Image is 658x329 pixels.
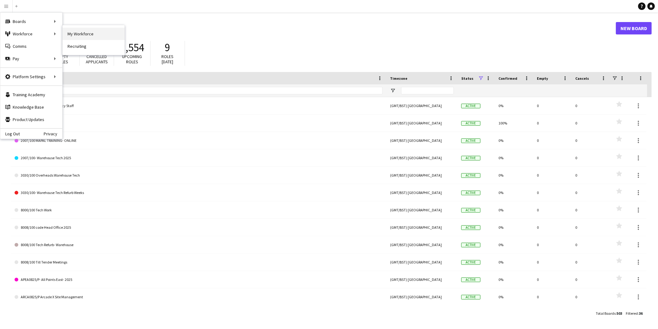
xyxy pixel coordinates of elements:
span: 2,554 [120,41,144,54]
span: Active [461,138,480,143]
a: 3030/100 Overheads Warehouse Tech [15,167,383,184]
a: Recruiting [63,40,125,52]
a: 8008/100 code Head Office 2025 [15,219,383,236]
a: ARCA0825/P Arcade X Site Management [15,288,383,306]
input: Board name Filter Input [26,87,383,94]
div: (GMT/BST) [GEOGRAPHIC_DATA] [386,132,458,149]
a: My Workforce [63,28,125,40]
div: 0 [572,271,610,288]
div: 0 [533,236,572,253]
span: Active [461,260,480,265]
div: 0% [495,219,533,236]
a: Training Academy [0,88,62,101]
div: 0% [495,201,533,219]
span: Cancelled applicants [86,54,108,65]
div: (GMT/BST) [GEOGRAPHIC_DATA] [386,288,458,305]
span: 9 [165,41,170,54]
a: Privacy [44,131,62,136]
div: Boards [0,15,62,28]
div: 0 [533,219,572,236]
a: Log Out [0,131,20,136]
div: 0% [495,254,533,271]
h1: Boards [11,24,616,33]
span: Active [461,208,480,213]
span: Empty [537,76,548,81]
span: Active [461,295,480,300]
a: 8000/100 Tech Work [15,201,383,219]
span: Confirmed [498,76,517,81]
div: (GMT/BST) [GEOGRAPHIC_DATA] [386,219,458,236]
div: 0 [533,115,572,132]
div: (GMT/BST) [GEOGRAPHIC_DATA] [386,201,458,219]
a: 8008/100 Till Tender Meetings [15,254,383,271]
div: 0 [572,184,610,201]
div: : [626,307,643,319]
div: 0% [495,236,533,253]
span: Active [461,191,480,195]
span: Active [461,243,480,247]
div: (GMT/BST) [GEOGRAPHIC_DATA] [386,236,458,253]
div: 0 [572,149,610,166]
div: 0% [495,184,533,201]
a: Product Updates [0,113,62,126]
div: 0% [495,97,533,114]
div: 0 [533,167,572,184]
span: 503 [616,311,622,316]
div: 0 [533,149,572,166]
div: 0 [572,236,610,253]
div: 0% [495,132,533,149]
div: 0% [495,149,533,166]
span: Roles [DATE] [162,54,174,65]
div: (GMT/BST) [GEOGRAPHIC_DATA] [386,115,458,132]
span: 36 [639,311,643,316]
div: Platform Settings [0,70,62,83]
div: 0% [495,167,533,184]
div: 0% [495,288,533,305]
div: Pay [0,52,62,65]
span: Active [461,277,480,282]
span: Active [461,156,480,160]
button: Open Filter Menu [390,88,396,93]
span: Filtered [626,311,638,316]
a: 9066/110 Warehouse Agency Staff [15,97,383,115]
div: (GMT/BST) [GEOGRAPHIC_DATA] [386,254,458,271]
div: (GMT/BST) [GEOGRAPHIC_DATA] [386,184,458,201]
div: 0 [533,288,572,305]
input: Timezone Filter Input [401,87,454,94]
div: 0 [572,167,610,184]
span: Active [461,104,480,108]
a: New Board [616,22,652,34]
div: 0 [572,254,610,271]
a: Comms [0,40,62,52]
a: 3030/100- Warehouse Tech Refurb Weeks [15,184,383,201]
div: (GMT/BST) [GEOGRAPHIC_DATA] [386,167,458,184]
span: Upcoming roles [122,54,142,65]
div: 0 [533,254,572,271]
a: 2007/100 - Debrief [15,115,383,132]
div: 100% [495,115,533,132]
div: 0 [533,184,572,201]
span: Total Boards [596,311,616,316]
div: 0 [533,201,572,219]
a: APEA0825/P- All Points East- 2025 [15,271,383,288]
div: 0 [533,97,572,114]
a: Knowledge Base [0,101,62,113]
a: 8008/100 Tech Refurb- Warehouse [15,236,383,254]
div: Workforce [0,28,62,40]
div: (GMT/BST) [GEOGRAPHIC_DATA] [386,97,458,114]
div: 0 [572,97,610,114]
span: Timezone [390,76,407,81]
div: 0 [572,201,610,219]
div: (GMT/BST) [GEOGRAPHIC_DATA] [386,149,458,166]
div: (GMT/BST) [GEOGRAPHIC_DATA] [386,271,458,288]
a: 2007/100- Warehouse Tech 2025 [15,149,383,167]
span: Active [461,121,480,126]
div: 0 [572,288,610,305]
div: 0 [533,132,572,149]
span: Active [461,225,480,230]
div: 0 [572,219,610,236]
span: Status [461,76,473,81]
div: : [596,307,622,319]
div: 0 [572,115,610,132]
a: 2007/100 MAPAL TRAINING- ONLINE [15,132,383,149]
